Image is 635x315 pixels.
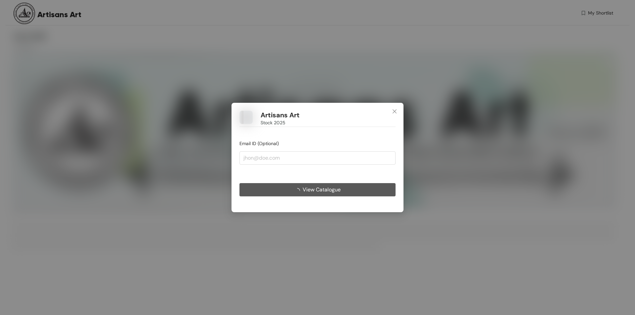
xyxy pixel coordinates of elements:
h1: Artisans Art [261,111,300,119]
span: Stock 2025 [261,119,285,126]
span: Email ID (Optional) [239,140,279,146]
span: loading [295,188,303,193]
span: close [392,109,397,114]
button: Close [386,103,403,121]
input: jhon@doe.com [239,151,396,165]
button: View Catalogue [239,183,396,196]
img: Buyer Portal [239,111,253,124]
span: View Catalogue [303,185,341,194]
